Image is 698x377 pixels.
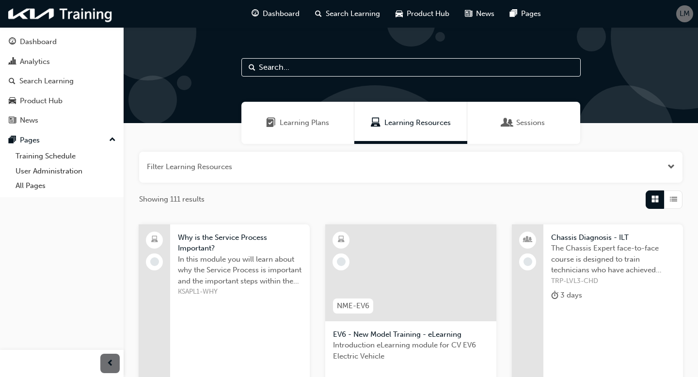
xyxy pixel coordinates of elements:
span: Why is the Service Process Important? [178,232,302,254]
span: Dashboard [263,8,300,19]
button: Pages [4,131,120,149]
div: Dashboard [20,36,57,47]
a: pages-iconPages [502,4,549,24]
span: laptop-icon [151,234,158,246]
span: news-icon [465,8,472,20]
div: Product Hub [20,95,63,107]
span: learningRecordVerb_NONE-icon [523,257,532,266]
span: up-icon [109,134,116,146]
span: Sessions [516,117,545,128]
span: Introduction eLearning module for CV EV6 Electric Vehicle [333,340,489,361]
a: news-iconNews [457,4,502,24]
span: car-icon [396,8,403,20]
a: News [4,111,120,129]
span: pages-icon [9,136,16,145]
span: Learning Resources [371,117,381,128]
span: Learning Plans [266,117,276,128]
a: Product Hub [4,92,120,110]
span: chart-icon [9,58,16,66]
span: search-icon [9,77,16,86]
span: Chassis Diagnosis - ILT [551,232,675,243]
span: Showing 111 results [139,194,205,205]
span: LM [680,8,690,19]
a: guage-iconDashboard [244,4,307,24]
a: SessionsSessions [467,102,580,144]
span: TRP-LVL3-CHD [551,276,675,287]
input: Search... [241,58,581,77]
span: car-icon [9,97,16,106]
span: NME-EV6 [337,300,369,312]
span: learningRecordVerb_NONE-icon [337,257,346,266]
span: Search Learning [326,8,380,19]
span: pages-icon [510,8,517,20]
span: search-icon [315,8,322,20]
span: guage-icon [9,38,16,47]
span: learningRecordVerb_NONE-icon [150,257,159,266]
button: LM [676,5,693,22]
span: In this module you will learn about why the Service Process is important and the important steps ... [178,254,302,287]
span: Sessions [503,117,512,128]
span: people-icon [524,234,531,246]
span: news-icon [9,116,16,125]
a: search-iconSearch Learning [307,4,388,24]
span: Learning Plans [280,117,329,128]
span: KSAPL1-WHY [178,286,302,298]
button: Open the filter [667,161,675,173]
span: guage-icon [252,8,259,20]
a: Training Schedule [12,149,120,164]
a: All Pages [12,178,120,193]
span: List [670,194,677,205]
a: User Administration [12,164,120,179]
span: EV6 - New Model Training - eLearning [333,329,489,340]
a: Search Learning [4,72,120,90]
span: prev-icon [107,358,114,370]
div: Search Learning [19,76,74,87]
a: Learning PlansLearning Plans [241,102,354,144]
span: learningResourceType_ELEARNING-icon [338,234,345,246]
a: Analytics [4,53,120,71]
a: car-iconProduct Hub [388,4,457,24]
span: Pages [521,8,541,19]
div: Pages [20,135,40,146]
span: Search [249,62,255,73]
button: DashboardAnalyticsSearch LearningProduct HubNews [4,31,120,131]
span: Learning Resources [384,117,451,128]
span: News [476,8,494,19]
div: News [20,115,38,126]
a: Learning ResourcesLearning Resources [354,102,467,144]
div: 3 days [551,289,582,301]
span: Product Hub [407,8,449,19]
span: duration-icon [551,289,558,301]
a: Dashboard [4,33,120,51]
span: The Chassis Expert face-to-face course is designed to train technicians who have achieved Certifi... [551,243,675,276]
img: kia-training [5,4,116,24]
span: Grid [651,194,659,205]
div: Analytics [20,56,50,67]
